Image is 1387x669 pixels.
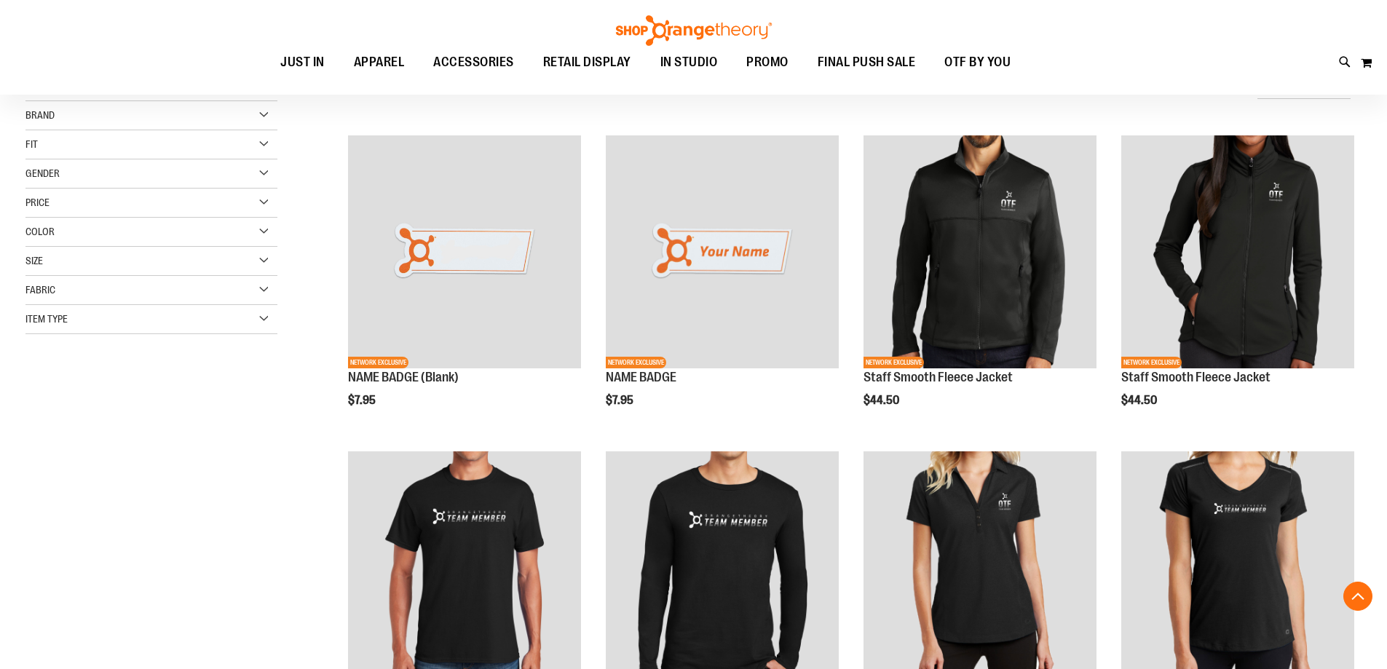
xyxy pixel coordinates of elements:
[864,357,924,368] span: NETWORK EXCLUSIVE
[864,135,1096,368] img: Product image for Smooth Fleece Jacket
[598,128,846,444] div: product
[348,135,581,371] a: NAME BADGE (Blank)NETWORK EXCLUSIVE
[280,46,325,79] span: JUST IN
[529,46,646,79] a: RETAIL DISPLAY
[732,46,803,79] a: PROMO
[419,46,529,79] a: ACCESSORIES
[1121,135,1354,371] a: Product image for Smooth Fleece JacketNETWORK EXCLUSIVE
[803,46,930,79] a: FINAL PUSH SALE
[606,357,666,368] span: NETWORK EXCLUSIVE
[543,46,631,79] span: RETAIL DISPLAY
[606,370,676,384] a: NAME BADGE
[864,394,901,407] span: $44.50
[25,313,68,325] span: Item Type
[746,46,789,79] span: PROMO
[606,135,839,368] img: Product image for NAME BADGE
[1121,370,1271,384] a: Staff Smooth Fleece Jacket
[266,46,339,79] a: JUST IN
[1121,394,1159,407] span: $44.50
[864,370,1013,384] a: Staff Smooth Fleece Jacket
[1121,135,1354,368] img: Product image for Smooth Fleece Jacket
[341,128,588,444] div: product
[25,138,38,150] span: Fit
[1121,357,1182,368] span: NETWORK EXCLUSIVE
[818,46,916,79] span: FINAL PUSH SALE
[348,370,459,384] a: NAME BADGE (Blank)
[646,46,732,79] a: IN STUDIO
[25,197,50,208] span: Price
[348,135,581,368] img: NAME BADGE (Blank)
[864,135,1096,371] a: Product image for Smooth Fleece JacketNETWORK EXCLUSIVE
[1343,582,1372,611] button: Back To Top
[339,46,419,79] a: APPAREL
[354,46,405,79] span: APPAREL
[930,46,1025,79] a: OTF BY YOU
[856,128,1104,444] div: product
[25,167,60,179] span: Gender
[944,46,1011,79] span: OTF BY YOU
[25,226,55,237] span: Color
[25,284,55,296] span: Fabric
[25,109,55,121] span: Brand
[606,135,839,371] a: Product image for NAME BADGENETWORK EXCLUSIVE
[606,394,636,407] span: $7.95
[348,394,378,407] span: $7.95
[433,46,514,79] span: ACCESSORIES
[660,46,718,79] span: IN STUDIO
[25,255,43,266] span: Size
[1114,128,1362,444] div: product
[348,357,408,368] span: NETWORK EXCLUSIVE
[614,15,774,46] img: Shop Orangetheory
